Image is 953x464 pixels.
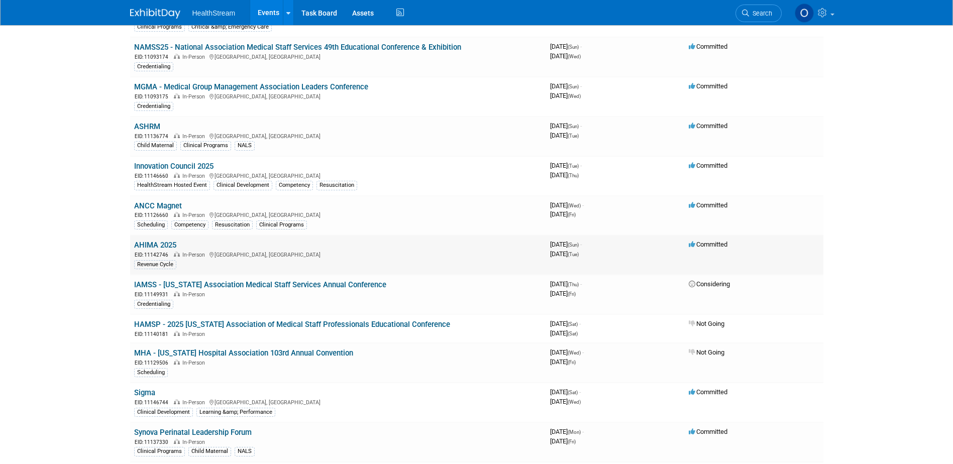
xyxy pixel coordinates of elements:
[135,134,172,139] span: EID: 11136774
[580,241,582,248] span: -
[689,122,727,130] span: Committed
[568,84,579,89] span: (Sun)
[135,173,172,179] span: EID: 11146660
[550,428,584,435] span: [DATE]
[134,368,168,377] div: Scheduling
[174,439,180,444] img: In-Person Event
[134,408,193,417] div: Clinical Development
[550,82,582,90] span: [DATE]
[579,388,581,396] span: -
[550,43,582,50] span: [DATE]
[134,210,542,219] div: [GEOGRAPHIC_DATA], [GEOGRAPHIC_DATA]
[568,212,576,217] span: (Fri)
[134,92,542,100] div: [GEOGRAPHIC_DATA], [GEOGRAPHIC_DATA]
[689,241,727,248] span: Committed
[550,437,576,445] span: [DATE]
[134,102,173,111] div: Credentialing
[180,141,231,150] div: Clinical Programs
[580,162,582,169] span: -
[235,141,255,150] div: NALS
[550,250,579,258] span: [DATE]
[568,203,581,208] span: (Wed)
[568,399,581,405] span: (Wed)
[135,360,172,366] span: EID: 11129506
[134,388,155,397] a: Sigma
[135,54,172,60] span: EID: 11093174
[134,300,173,309] div: Credentialing
[550,329,578,337] span: [DATE]
[550,201,584,209] span: [DATE]
[134,260,176,269] div: Revenue Cycle
[174,291,180,296] img: In-Person Event
[568,331,578,336] span: (Sat)
[174,133,180,138] img: In-Person Event
[134,82,368,91] a: MGMA - Medical Group Management Association Leaders Conference
[550,52,581,60] span: [DATE]
[550,162,582,169] span: [DATE]
[182,133,208,140] span: In-Person
[580,82,582,90] span: -
[256,220,307,229] div: Clinical Programs
[182,331,208,337] span: In-Person
[134,141,177,150] div: Child Maternal
[580,122,582,130] span: -
[135,331,172,337] span: EID: 11140181
[580,280,582,288] span: -
[689,82,727,90] span: Committed
[568,390,578,395] span: (Sat)
[134,132,542,140] div: [GEOGRAPHIC_DATA], [GEOGRAPHIC_DATA]
[212,220,253,229] div: Resuscitation
[182,291,208,298] span: In-Person
[174,331,180,336] img: In-Person Event
[582,201,584,209] span: -
[174,399,180,404] img: In-Person Event
[550,92,581,99] span: [DATE]
[174,252,180,257] img: In-Person Event
[135,292,172,297] span: EID: 11149931
[568,93,581,99] span: (Wed)
[134,428,252,437] a: Synova Perinatal Leadership Forum
[689,388,727,396] span: Committed
[568,163,579,169] span: (Tue)
[568,252,579,257] span: (Tue)
[580,43,582,50] span: -
[568,44,579,50] span: (Sun)
[182,212,208,218] span: In-Person
[550,122,582,130] span: [DATE]
[182,54,208,60] span: In-Person
[188,447,231,456] div: Child Maternal
[182,93,208,100] span: In-Person
[174,93,180,98] img: In-Person Event
[568,321,578,327] span: (Sat)
[134,220,168,229] div: Scheduling
[134,280,386,289] a: IAMSS - [US_STATE] Association Medical Staff Services Annual Conference
[316,181,357,190] div: Resuscitation
[568,242,579,248] span: (Sun)
[568,291,576,297] span: (Fri)
[174,360,180,365] img: In-Person Event
[689,320,724,327] span: Not Going
[550,280,582,288] span: [DATE]
[134,43,461,52] a: NAMSS25 - National Association Medical Staff Services 49th Educational Conference & Exhibition
[550,290,576,297] span: [DATE]
[134,398,542,406] div: [GEOGRAPHIC_DATA], [GEOGRAPHIC_DATA]
[174,173,180,178] img: In-Person Event
[550,398,581,405] span: [DATE]
[689,428,727,435] span: Committed
[568,173,579,178] span: (Thu)
[135,94,172,99] span: EID: 11093175
[582,428,584,435] span: -
[550,132,579,139] span: [DATE]
[568,429,581,435] span: (Mon)
[182,252,208,258] span: In-Person
[135,400,172,405] span: EID: 11146744
[689,349,724,356] span: Not Going
[214,181,272,190] div: Clinical Development
[550,320,581,327] span: [DATE]
[134,171,542,180] div: [GEOGRAPHIC_DATA], [GEOGRAPHIC_DATA]
[134,250,542,259] div: [GEOGRAPHIC_DATA], [GEOGRAPHIC_DATA]
[171,220,208,229] div: Competency
[134,23,185,32] div: Clinical Programs
[134,162,214,171] a: Innovation Council 2025
[582,349,584,356] span: -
